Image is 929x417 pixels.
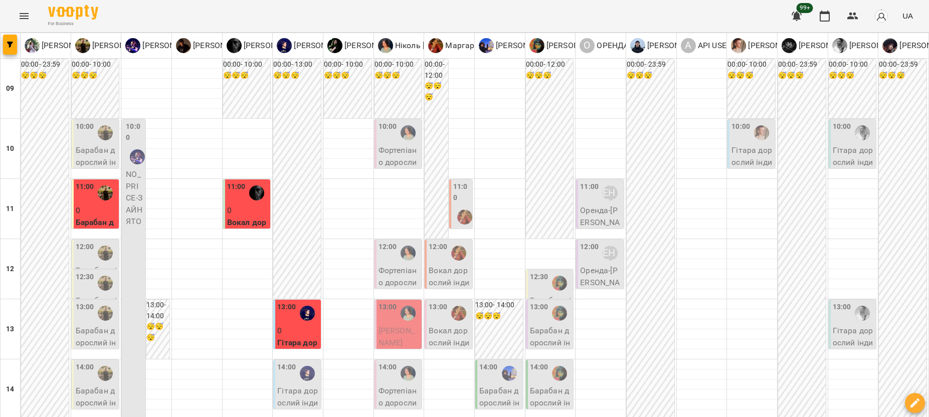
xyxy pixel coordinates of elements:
[882,38,897,53] img: Н
[327,38,456,53] div: Дарія [фоно/вокал]
[75,38,231,53] a: С [PERSON_NAME] [барабани/перкусія]
[379,144,420,215] p: Фортепіано дорослий індивідуальний - [PERSON_NAME]
[25,38,131,53] a: Т [PERSON_NAME] [вокал]
[292,40,384,52] p: [PERSON_NAME] [гітара]
[833,121,851,132] label: 10:00
[327,38,456,53] a: Д [PERSON_NAME] [фоно/вокал]
[630,38,751,53] a: П [PERSON_NAME] [саксофон]
[76,302,94,313] label: 13:00
[832,38,847,53] img: А
[176,38,283,53] div: Антон [гітара]
[754,125,769,140] img: Михайло [гітара]
[681,38,696,53] div: A
[630,38,751,53] div: Павло [саксофон]
[324,70,371,81] h6: 😴😴😴
[98,125,113,140] img: Слава Болбі [барабани/перкусія]
[429,242,447,253] label: 12:00
[72,70,119,81] h6: 😴😴😴
[502,366,517,381] img: Єгор [барабани]
[829,70,876,81] h6: 😴😴😴
[731,38,746,53] img: М
[140,40,232,52] p: [PERSON_NAME] [вокал]
[375,59,422,70] h6: 00:00 - 10:00
[580,204,622,240] p: Оренда - [PERSON_NAME]
[902,11,913,21] span: UA
[782,38,902,53] a: К [PERSON_NAME] [барабани]
[75,38,231,53] div: Слава Болбі [барабани/перкусія]
[6,264,14,275] h6: 12
[529,38,650,53] div: Настя Поганка [барабани]
[6,83,14,94] h6: 09
[627,59,674,70] h6: 00:00 - 23:59
[146,321,169,343] h6: 😴😴😴
[125,38,232,53] a: Х [PERSON_NAME] [вокал]
[300,306,315,321] img: Ярослав [гітара]
[401,306,416,321] img: Ніколь [фоно]
[76,121,94,132] label: 10:00
[176,38,283,53] a: А [PERSON_NAME] [гітара]
[428,38,516,53] div: Маргарита [вокал]
[552,306,567,321] img: Настя Поганка [барабани]
[428,38,516,53] a: М Маргарита [вокал]
[6,324,14,335] h6: 13
[378,38,446,53] a: Н Ніколь [фоно]
[227,204,269,217] p: 0
[429,325,470,384] p: Вокал дорослий індивідуальний - [PERSON_NAME]
[227,181,246,192] label: 11:00
[6,384,14,395] h6: 14
[731,144,773,251] p: Гітара дорослий індивідуальний - [PERSON_NAME] (донька [PERSON_NAME] 17 років)
[273,59,321,70] h6: 00:00 - 13:00
[379,326,415,347] span: [PERSON_NAME]
[76,144,117,215] p: Барабан дорослий індивідуальний с4 - [PERSON_NAME]
[453,181,470,203] label: 11:00
[451,306,466,321] img: Маргарита [вокал]
[6,143,14,154] h6: 10
[603,246,618,261] div: ОРЕНДА
[580,38,629,53] div: ОРЕНДА
[277,302,296,313] label: 13:00
[898,7,917,25] button: UA
[76,181,94,192] label: 11:00
[494,40,600,52] p: [PERSON_NAME] [барабани]
[98,306,113,321] img: Слава Болбі [барабани/перкусія]
[21,70,69,81] h6: 😴😴😴
[552,276,567,291] img: Настя Поганка [барабани]
[580,265,622,300] p: Оренда - [PERSON_NAME]
[242,40,355,52] p: [PERSON_NAME] [фоно/вокал]
[191,40,283,52] p: [PERSON_NAME] [гітара]
[727,70,775,81] h6: 😴😴😴
[829,59,876,70] h6: 00:00 - 10:00
[227,38,355,53] div: Олег [фоно/вокал]
[393,40,446,52] p: Ніколь [фоно]
[378,38,393,53] img: Н
[146,300,169,321] h6: 13:00 - 14:00
[98,185,113,200] img: Слава Болбі [барабани/перкусія]
[76,272,94,283] label: 12:30
[879,70,926,81] h6: 😴😴😴
[227,38,242,53] img: О
[778,59,826,70] h6: 00:00 - 23:59
[342,40,456,52] p: [PERSON_NAME] [фоно/вокал]
[580,38,595,53] div: О
[526,59,574,70] h6: 00:00 - 12:00
[529,38,650,53] a: Н [PERSON_NAME] [барабани]
[603,185,618,200] div: ОРЕНДА
[125,38,140,53] img: Х
[379,302,397,313] label: 13:00
[530,302,548,313] label: 13:00
[401,366,416,381] img: Ніколь [фоно]
[401,125,416,140] img: Ніколь [фоно]
[529,38,544,53] img: Н
[552,366,567,381] img: Настя Поганка [барабани]
[277,38,384,53] div: Ярослав [гітара]
[782,38,902,53] div: Козаченко Євгеній [барабани]
[72,59,119,70] h6: 00:00 - 10:00
[379,362,397,373] label: 14:00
